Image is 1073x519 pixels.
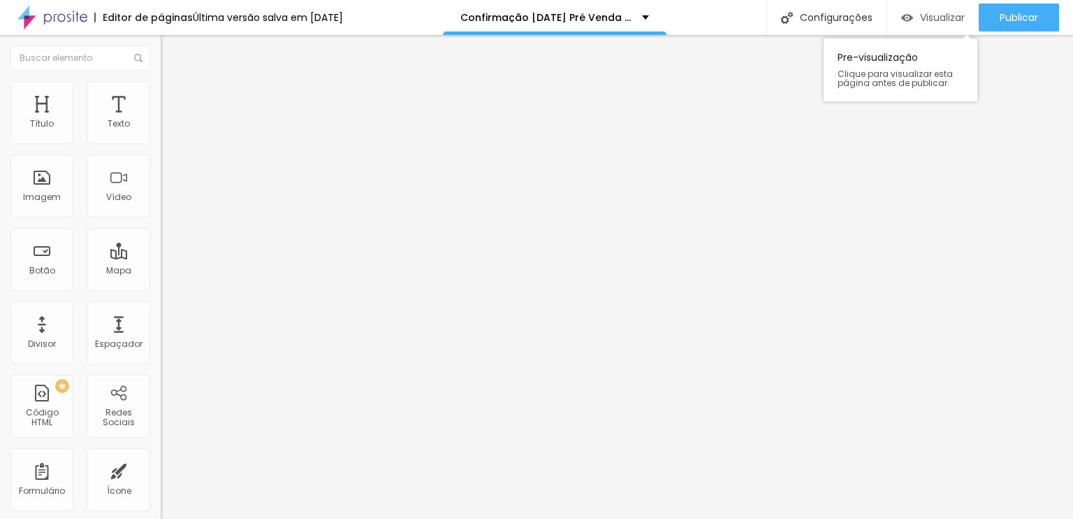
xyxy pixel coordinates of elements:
div: Ícone [107,486,131,496]
div: Pre-visualização [824,38,977,101]
span: Publicar [1000,12,1038,23]
div: Espaçador [95,339,143,349]
button: Visualizar [887,3,979,31]
div: Formulário [19,486,65,496]
span: Clique para visualizar esta página antes de publicar. [838,69,963,87]
div: Última versão salva em [DATE] [193,13,343,22]
input: Buscar elemento [10,45,150,71]
div: Código HTML [14,408,69,428]
button: Publicar [979,3,1059,31]
img: Icone [134,54,143,62]
div: Texto [108,119,130,129]
span: Visualizar [920,12,965,23]
div: Divisor [28,339,56,349]
div: Editor de páginas [94,13,193,22]
div: Mapa [106,266,131,276]
div: Botão [29,266,55,276]
div: Redes Sociais [91,408,146,428]
img: view-1.svg [901,12,913,24]
div: Vídeo [106,192,131,202]
div: Título [30,119,54,129]
div: Imagem [23,192,61,202]
p: Confirmação [DATE] Pré Venda Cliente [460,13,632,22]
img: Icone [781,12,793,24]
